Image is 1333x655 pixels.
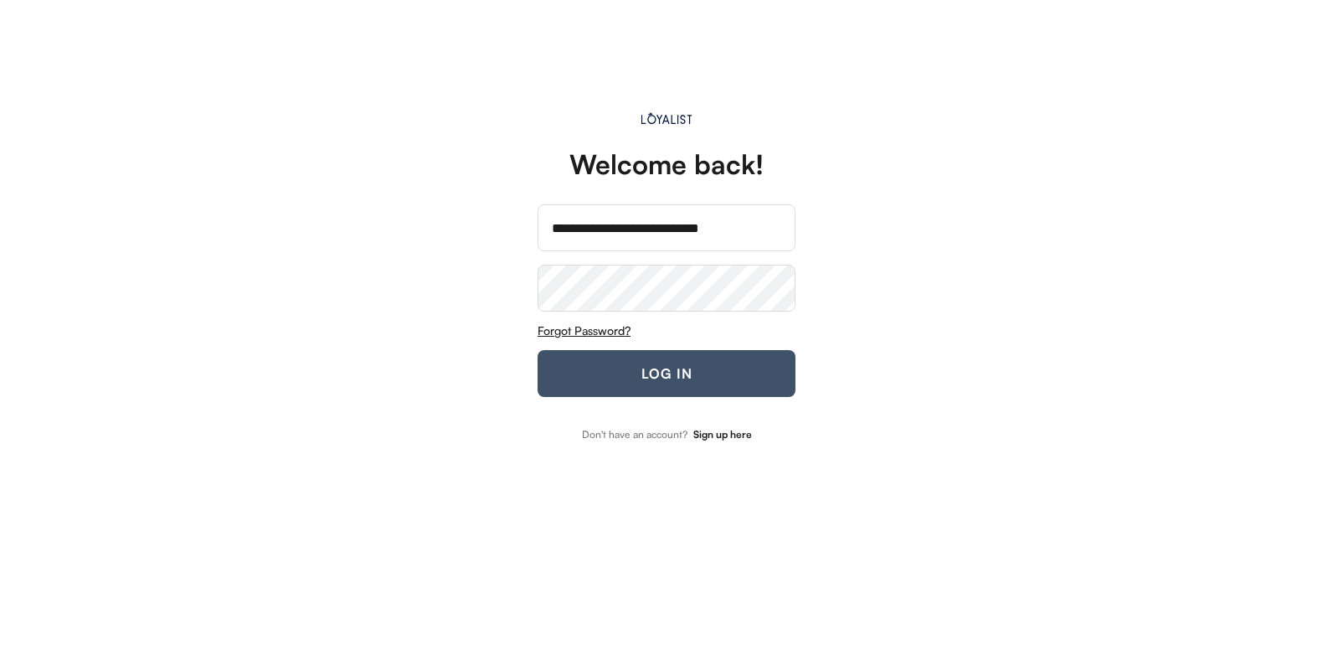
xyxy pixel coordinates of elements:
[569,151,764,178] div: Welcome back!
[693,428,752,441] strong: Sign up here
[582,430,687,440] div: Don't have an account?
[538,323,630,338] u: Forgot Password?
[638,112,696,124] img: Main.svg
[538,350,795,397] button: LOG IN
